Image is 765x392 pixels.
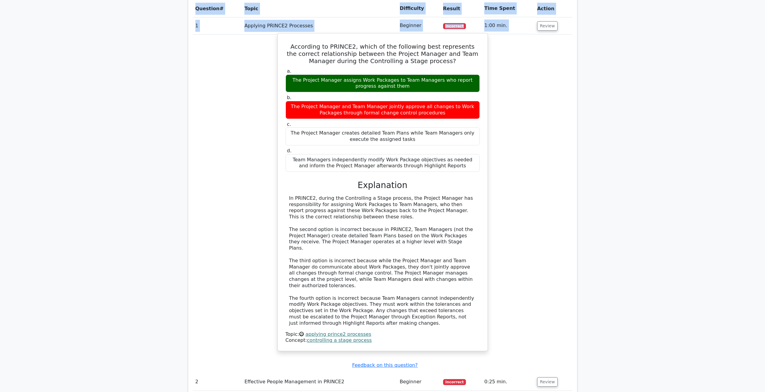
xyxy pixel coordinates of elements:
span: a. [287,68,292,74]
div: The Project Manager and Team Manager jointly approve all changes to Work Packages through formal ... [286,101,480,119]
span: d. [287,148,292,153]
h5: According to PRINCE2, which of the following best represents the correct relationship between the... [285,43,480,65]
h3: Explanation [289,180,476,190]
td: 0:25 min. [482,373,535,390]
a: Feedback on this question? [352,362,418,368]
td: Beginner [397,17,441,34]
a: applying prince2 processes [305,331,371,337]
a: controlling a stage process [307,337,372,343]
span: c. [287,121,291,127]
span: Question [195,6,220,11]
div: Topic: [286,331,480,338]
span: b. [287,95,292,100]
div: Team Managers independently modify Work Package objectives as needed and inform the Project Manag... [286,154,480,172]
td: Applying PRINCE2 Processes [242,17,397,34]
span: Incorrect [443,23,466,29]
td: Beginner [397,373,441,390]
div: The Project Manager creates detailed Team Plans while Team Managers only execute the assigned tasks [286,127,480,145]
button: Review [537,21,558,31]
span: Incorrect [443,379,466,385]
button: Review [537,377,558,387]
div: The Project Manager assigns Work Packages to Team Managers who report progress against them [286,74,480,93]
td: Effective People Management in PRINCE2 [242,373,397,390]
td: 1:00 min. [482,17,535,34]
td: 1 [193,17,242,34]
div: Concept: [286,337,480,344]
div: In PRINCE2, during the Controlling a Stage process, the Project Manager has responsibility for as... [289,195,476,327]
td: 2 [193,373,242,390]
